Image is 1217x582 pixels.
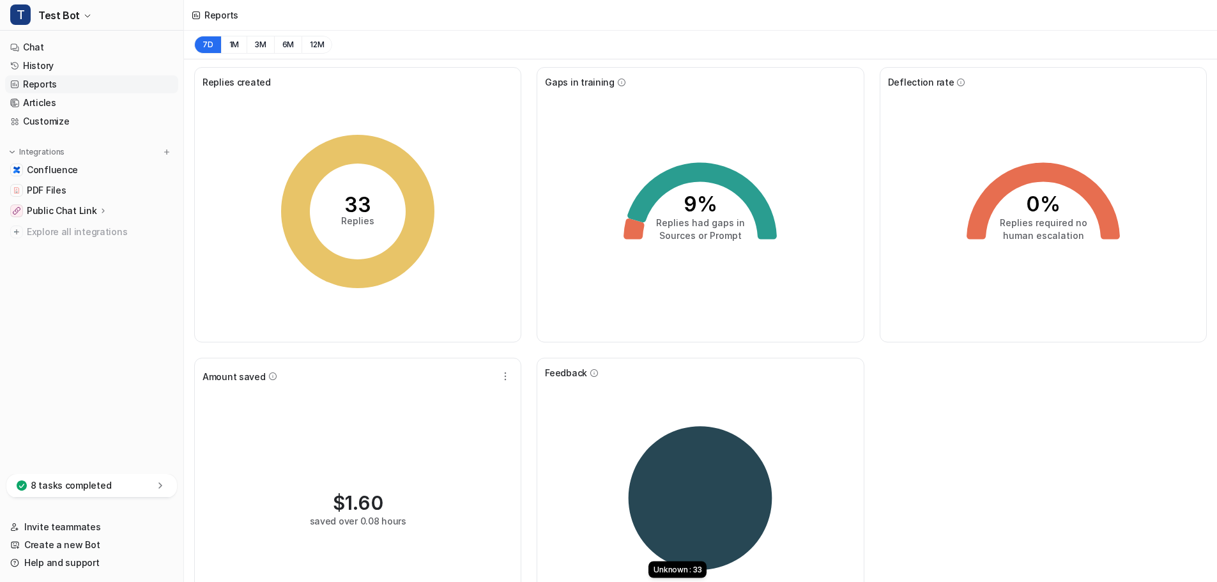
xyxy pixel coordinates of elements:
[27,184,66,197] span: PDF Files
[5,181,178,199] a: PDF FilesPDF Files
[1026,192,1060,217] tspan: 0%
[310,514,406,528] div: saved over 0.08 hours
[13,166,20,174] img: Confluence
[5,223,178,241] a: Explore all integrations
[204,8,238,22] div: Reports
[31,479,111,492] p: 8 tasks completed
[10,4,31,25] span: T
[13,187,20,194] img: PDF Files
[5,38,178,56] a: Chat
[203,370,266,383] span: Amount saved
[341,215,374,226] tspan: Replies
[888,75,954,89] span: Deflection rate
[999,217,1087,228] tspan: Replies required no
[684,192,717,217] tspan: 9%
[221,36,247,54] button: 1M
[13,207,20,215] img: Public Chat Link
[27,164,78,176] span: Confluence
[5,57,178,75] a: History
[545,366,587,379] span: Feedback
[302,36,332,54] button: 12M
[5,554,178,572] a: Help and support
[5,161,178,179] a: ConfluenceConfluence
[162,148,171,157] img: menu_add.svg
[5,75,178,93] a: Reports
[27,204,97,217] p: Public Chat Link
[1002,230,1083,241] tspan: human escalation
[8,148,17,157] img: expand menu
[10,226,23,238] img: explore all integrations
[194,36,221,54] button: 7D
[659,230,742,241] tspan: Sources or Prompt
[38,6,80,24] span: Test Bot
[545,75,615,89] span: Gaps in training
[5,536,178,554] a: Create a new Bot
[344,192,371,217] tspan: 33
[345,491,383,514] span: 1.60
[5,146,68,158] button: Integrations
[656,217,745,228] tspan: Replies had gaps in
[247,36,274,54] button: 3M
[5,112,178,130] a: Customize
[203,75,271,89] span: Replies created
[19,147,65,157] p: Integrations
[333,491,383,514] div: $
[5,94,178,112] a: Articles
[27,222,173,242] span: Explore all integrations
[274,36,302,54] button: 6M
[5,518,178,536] a: Invite teammates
